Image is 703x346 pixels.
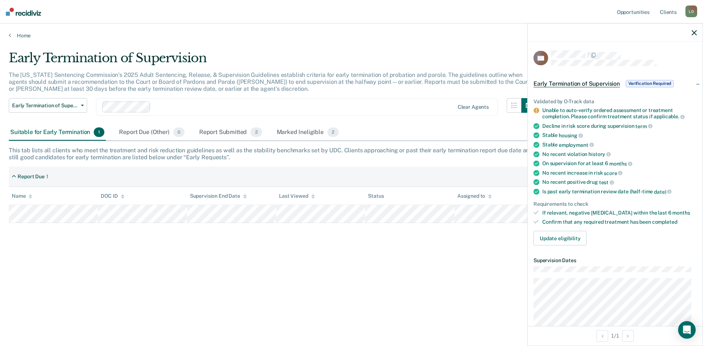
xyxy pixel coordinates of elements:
div: Report Due (Other) [118,124,186,141]
div: Open Intercom Messenger [678,321,696,339]
div: Requirements to check [533,201,697,207]
dt: Supervision Dates [533,257,697,263]
span: Early Termination of Supervision [533,80,620,87]
div: No recent increase in risk [542,170,697,176]
div: Early Termination of SupervisionVerification Required [528,72,703,95]
span: test [599,179,614,185]
span: 2 [250,127,262,137]
p: The [US_STATE] Sentencing Commission’s 2025 Adult Sentencing, Release, & Supervision Guidelines e... [9,71,530,92]
button: Previous Opportunity [596,330,608,342]
div: Last Viewed [279,193,315,199]
span: 0 [173,127,185,137]
div: Supervision End Date [190,193,247,199]
div: Status [368,193,384,199]
div: L D [685,5,697,17]
button: Next Opportunity [622,330,634,342]
div: Marked Ineligible [275,124,341,141]
span: 1 [94,127,104,137]
div: Report Due [18,174,45,180]
span: months [609,160,632,166]
span: 2 [327,127,339,137]
div: Unable to auto-verify ordered assessment or treatment completion. Please confirm treatment status... [542,107,697,120]
div: If relevant, negative [MEDICAL_DATA] within the last 6 [542,210,697,216]
div: DOC ID [101,193,124,199]
div: Early Termination of Supervision [9,51,536,71]
div: Suitable for Early Termination [9,124,106,141]
button: Update eligibility [533,231,587,245]
div: 1 [46,174,48,180]
div: On supervision for at least 6 [542,160,697,167]
div: Is past early termination review date (half-time [542,188,697,195]
div: Stable [542,132,697,139]
div: Name [12,193,32,199]
span: months [672,210,690,216]
div: No recent violation [542,151,697,157]
div: Report Submitted [198,124,264,141]
span: score [604,170,622,176]
span: completed [652,219,677,225]
div: 1 / 1 [528,326,703,345]
img: Recidiviz [6,8,41,16]
span: date) [654,189,672,194]
span: history [588,151,611,157]
div: Assigned to [457,193,492,199]
span: employment [559,142,594,148]
div: No recent positive drug [542,179,697,186]
div: Decline in risk score during supervision [542,123,697,129]
span: Early Termination of Supervision [12,103,78,109]
div: Validated by O-Track data [533,98,697,104]
span: term [635,123,652,129]
div: Stable [542,141,697,148]
div: This tab lists all clients who meet the treatment and risk reduction guidelines as well as the st... [9,147,694,161]
span: Verification Required [626,80,674,87]
div: Clear agents [458,104,489,110]
a: Home [9,32,694,39]
span: housing [559,133,583,138]
div: Confirm that any required treatment has been [542,219,697,225]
